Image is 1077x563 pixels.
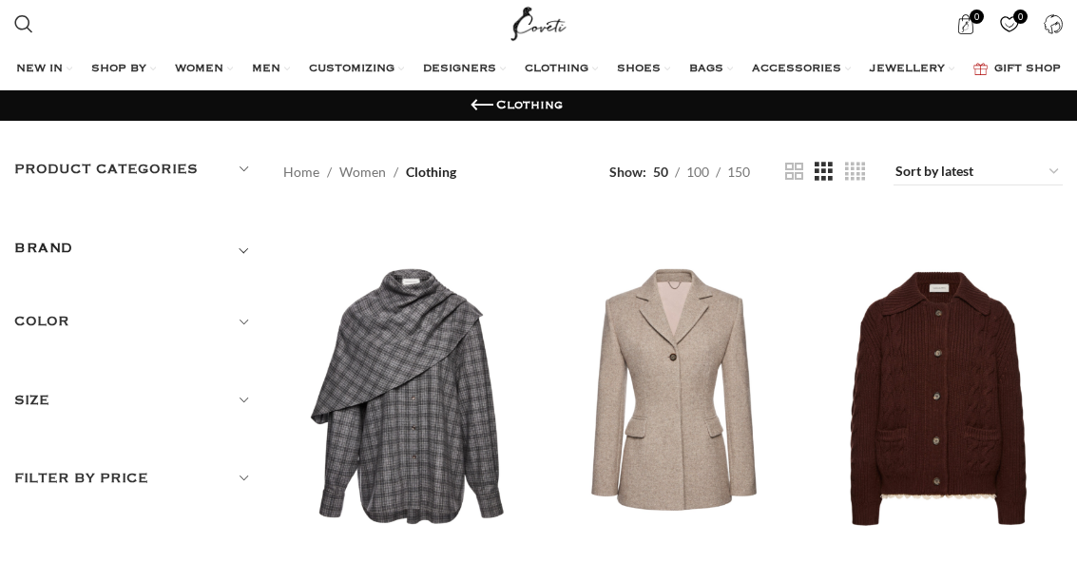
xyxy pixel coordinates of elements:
[609,162,646,183] span: Show
[721,162,757,183] a: 150
[990,5,1029,43] a: 0
[16,62,63,77] span: NEW IN
[525,50,598,88] a: CLOTHING
[680,162,716,183] a: 100
[1013,10,1028,24] span: 0
[423,62,496,77] span: DESIGNERS
[815,160,833,184] a: Grid view 3
[689,50,733,88] a: BAGS
[406,162,456,183] span: Clothing
[946,5,985,43] a: 0
[175,62,223,77] span: WOMEN
[14,311,255,332] h5: Color
[689,62,723,77] span: BAGS
[468,91,496,120] a: Go back
[14,237,255,271] div: Toggle filter
[252,50,290,88] a: MEN
[646,162,675,183] a: 50
[423,50,506,88] a: DESIGNERS
[894,159,1063,185] select: Shop order
[283,162,456,183] nav: Breadcrumb
[339,162,386,183] a: Women
[617,62,661,77] span: SHOES
[870,50,954,88] a: JEWELLERY
[785,160,803,184] a: Grid view 2
[653,164,668,180] span: 50
[309,50,404,88] a: CUSTOMIZING
[14,159,255,180] h5: Product categories
[14,390,255,411] h5: Size
[686,164,709,180] span: 100
[175,50,233,88] a: WOMEN
[990,5,1029,43] div: My Wishlist
[5,5,43,43] a: Search
[973,50,1061,88] a: GIFT SHOP
[91,62,146,77] span: SHOP BY
[994,62,1061,77] span: GIFT SHOP
[14,238,73,259] h5: BRAND
[16,50,72,88] a: NEW IN
[525,62,588,77] span: CLOTHING
[14,468,255,489] h5: Filter by price
[252,62,280,77] span: MEN
[283,162,319,183] a: Home
[617,50,670,88] a: SHOES
[752,50,851,88] a: ACCESSORIES
[507,14,570,30] a: Site logo
[870,62,945,77] span: JEWELLERY
[752,62,841,77] span: ACCESSORIES
[973,63,988,75] img: GiftBag
[845,160,865,184] a: Grid view 4
[91,50,156,88] a: SHOP BY
[496,97,563,114] h1: Clothing
[727,164,750,180] span: 150
[5,50,1072,88] div: Main navigation
[970,10,984,24] span: 0
[309,62,394,77] span: CUSTOMIZING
